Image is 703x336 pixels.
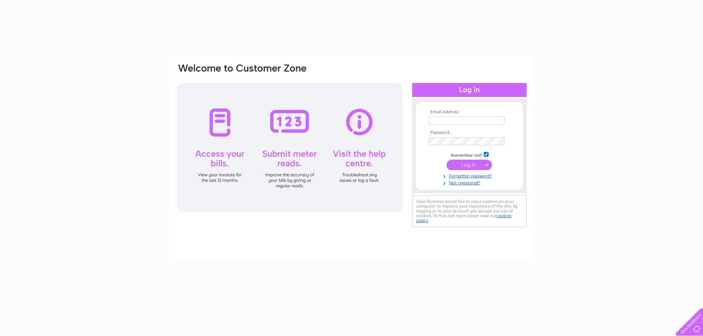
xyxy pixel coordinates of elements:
div: Clear Business would like to place cookies on your computer to improve your experience of the sit... [412,195,527,227]
input: Submit [447,160,492,170]
td: Remember me? [427,151,512,158]
th: Email Address: [427,110,512,115]
a: Not registered? [428,179,512,186]
th: Password: [427,130,512,135]
a: cookies policy [416,213,511,223]
a: Forgotten password? [428,172,512,179]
